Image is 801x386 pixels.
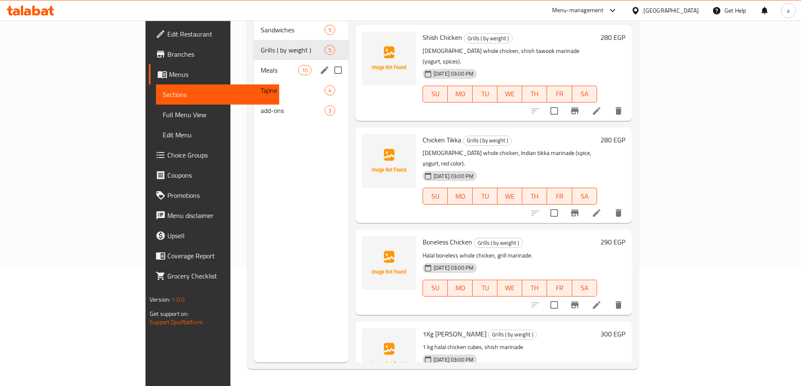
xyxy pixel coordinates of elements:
[325,46,335,54] span: 5
[150,294,170,305] span: Version:
[526,282,544,294] span: TH
[163,89,272,100] span: Sections
[473,188,497,205] button: TU
[473,86,497,102] button: TU
[550,190,568,202] span: FR
[254,20,349,40] div: Sandwiches5
[167,29,272,39] span: Edit Restaurant
[476,190,494,202] span: TU
[362,328,416,382] img: 1Kg Shish Tawook
[451,190,469,202] span: MO
[163,110,272,120] span: Full Menu View
[608,295,629,315] button: delete
[576,282,594,294] span: SA
[167,251,272,261] span: Coverage Report
[547,188,572,205] button: FR
[426,282,444,294] span: SU
[254,40,349,60] div: Grills ( by weight )5
[325,25,335,35] div: items
[608,101,629,121] button: delete
[163,130,272,140] span: Edit Menu
[572,188,597,205] button: SA
[149,185,279,205] a: Promotions
[149,205,279,226] a: Menu disclaimer
[261,65,298,75] span: Meals
[254,80,349,100] div: Tajine4
[547,280,572,297] button: FR
[149,246,279,266] a: Coverage Report
[325,87,335,95] span: 4
[497,280,522,297] button: WE
[545,204,563,222] span: Select to update
[156,105,279,125] a: Full Menu View
[167,150,272,160] span: Choice Groups
[522,280,547,297] button: TH
[423,250,597,261] p: Halal boneless whole chicken, grill marinade.
[547,86,572,102] button: FR
[463,136,511,145] span: Grills ( by weight )
[423,148,597,169] p: [DEMOGRAPHIC_DATA] whole chicken, Indian tikka marinade (spice, yogurt, red color).
[149,145,279,165] a: Choice Groups
[576,88,594,100] span: SA
[522,86,547,102] button: TH
[423,86,448,102] button: SU
[325,45,335,55] div: items
[149,226,279,246] a: Upsell
[423,342,597,352] p: 1 kg halal chicken cubes, shish marinade
[149,266,279,286] a: Grocery Checklist
[167,49,272,59] span: Branches
[261,85,324,95] span: Tajine
[149,24,279,44] a: Edit Restaurant
[261,105,324,116] span: add-ons
[565,101,585,121] button: Branch-specific-item
[572,280,597,297] button: SA
[325,107,335,115] span: 3
[464,33,513,43] div: Grills ( by weight )
[167,271,272,281] span: Grocery Checklist
[463,136,512,146] div: Grills ( by weight )
[156,84,279,105] a: Sections
[526,88,544,100] span: TH
[149,165,279,185] a: Coupons
[545,102,563,120] span: Select to update
[149,64,279,84] a: Menus
[149,44,279,64] a: Branches
[592,208,602,218] a: Edit menu item
[430,70,477,78] span: [DATE] 03:00 PM
[261,45,324,55] span: Grills ( by weight )
[522,188,547,205] button: TH
[299,66,311,74] span: 10
[167,231,272,241] span: Upsell
[423,236,472,248] span: Boneless Chicken
[426,88,444,100] span: SU
[474,238,522,248] span: Grills ( by weight )
[501,190,519,202] span: WE
[430,356,477,364] span: [DATE] 03:00 PM
[426,190,444,202] span: SU
[423,134,461,146] span: Chicken Tikka
[576,190,594,202] span: SA
[362,236,416,290] img: Boneless Chicken
[423,188,448,205] button: SU
[643,6,699,15] div: [GEOGRAPHIC_DATA]
[448,86,473,102] button: MO
[325,26,335,34] span: 5
[600,134,625,146] h6: 280 EGP
[592,106,602,116] a: Edit menu item
[298,65,312,75] div: items
[451,282,469,294] span: MO
[172,294,185,305] span: 1.0.0
[501,282,519,294] span: WE
[600,236,625,248] h6: 290 EGP
[362,32,416,85] img: Shish Chicken
[167,210,272,221] span: Menu disclaimer
[448,188,473,205] button: MO
[448,280,473,297] button: MO
[325,85,335,95] div: items
[473,280,497,297] button: TU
